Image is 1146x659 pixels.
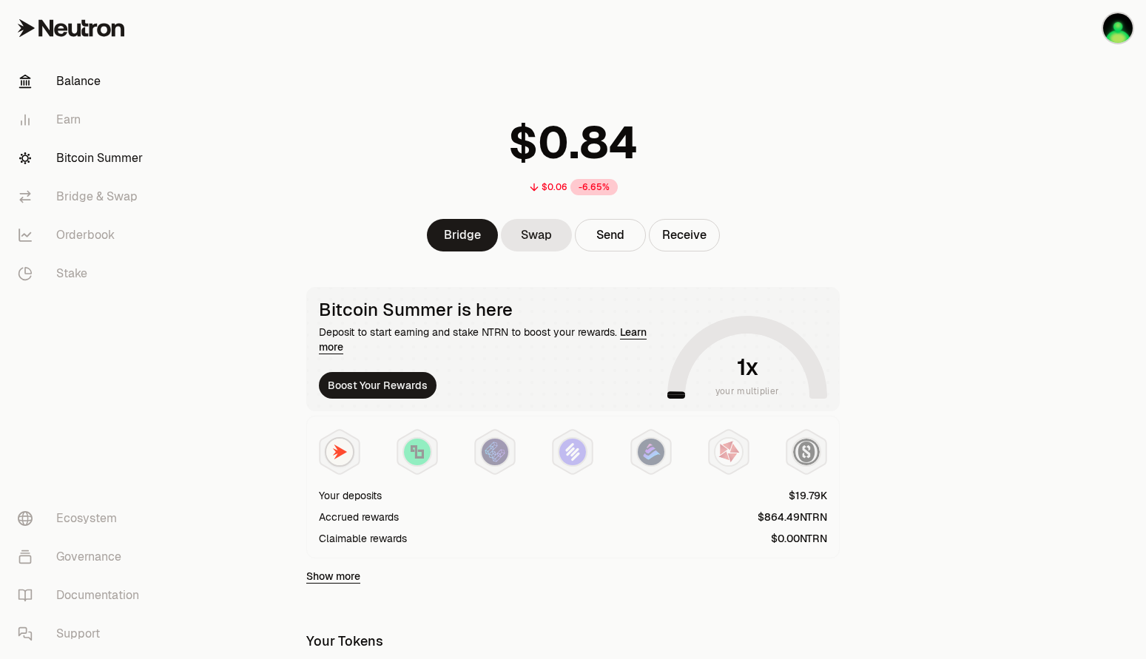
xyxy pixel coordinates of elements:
a: Swap [501,219,572,251]
div: Bitcoin Summer is here [319,300,661,320]
img: Structured Points [793,439,820,465]
div: $0.06 [542,181,567,193]
a: Bridge [427,219,498,251]
button: Boost Your Rewards [319,372,437,399]
img: NTRN [326,439,353,465]
div: Accrued rewards [319,510,399,524]
button: Send [575,219,646,251]
a: Governance [6,538,160,576]
img: Solv Points [559,439,586,465]
img: Bedrock Diamonds [638,439,664,465]
a: Ecosystem [6,499,160,538]
div: Claimable rewards [319,531,407,546]
a: Stake [6,254,160,293]
a: Show more [306,569,360,584]
a: Orderbook [6,216,160,254]
a: Bridge & Swap [6,178,160,216]
img: EtherFi Points [482,439,508,465]
div: -6.65% [570,179,618,195]
img: Lombard Lux [404,439,431,465]
div: Your Tokens [306,631,383,652]
span: your multiplier [715,384,780,399]
a: Support [6,615,160,653]
img: Mars Fragments [715,439,742,465]
a: Balance [6,62,160,101]
a: Earn [6,101,160,139]
a: Documentation [6,576,160,615]
div: Your deposits [319,488,382,503]
img: KO [1103,13,1133,43]
div: Deposit to start earning and stake NTRN to boost your rewards. [319,325,661,354]
button: Receive [649,219,720,251]
a: Bitcoin Summer [6,139,160,178]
